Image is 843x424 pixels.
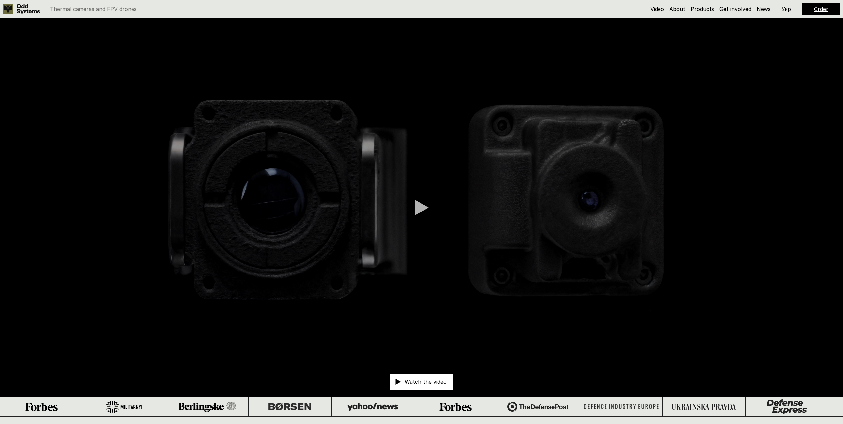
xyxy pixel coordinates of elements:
p: Watch the video [405,379,447,384]
p: Thermal cameras and FPV drones [50,6,137,12]
a: News [757,6,771,12]
a: Products [691,6,714,12]
a: Get involved [719,6,751,12]
a: Video [650,6,664,12]
a: About [669,6,685,12]
p: Укр [782,6,791,12]
a: Order [814,6,828,12]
